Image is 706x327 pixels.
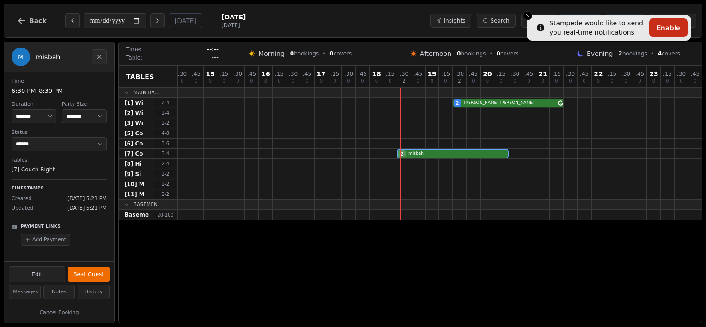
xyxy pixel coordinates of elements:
span: 2 [618,50,622,57]
span: Tables [126,72,154,81]
span: 0 [361,79,364,84]
span: 0 [292,79,294,84]
span: [DATE] 5:21 PM [67,195,107,203]
span: 3 - 6 [154,140,176,147]
div: Stampede would like to send you real-time notifications [549,18,645,37]
button: Search [477,14,515,28]
span: : 30 [400,71,408,77]
span: : 45 [635,71,644,77]
span: [10] M [124,181,145,188]
span: • [489,50,493,57]
span: Back [29,18,47,24]
span: 19 [427,71,436,77]
span: : 15 [497,71,505,77]
span: : 30 [289,71,298,77]
span: [DATE] [221,12,246,22]
span: Basemen... [134,201,163,208]
span: : 15 [330,71,339,77]
button: Cancel Booking [9,307,110,319]
p: Timestamps [12,185,107,192]
span: 0 [527,79,530,84]
span: 0 [499,79,502,84]
span: • [323,50,326,57]
span: 0 [472,79,475,84]
span: : 30 [511,71,519,77]
button: Previous day [65,13,80,28]
span: : 15 [275,71,284,77]
dt: Time [12,78,107,85]
span: 0 [389,79,391,84]
dd: 6:30 PM – 8:30 PM [12,86,107,96]
span: 2 - 2 [154,120,176,127]
span: 2 - 4 [154,160,176,167]
span: 0 [347,79,350,84]
span: : 45 [247,71,256,77]
span: : 30 [455,71,464,77]
span: 0 [375,79,378,84]
span: --- [212,54,219,61]
span: 0 [694,79,696,84]
span: Table: [126,54,142,61]
span: 20 - 100 [154,212,176,218]
span: bookings [457,50,486,57]
button: Notes [43,285,75,299]
span: 0 [583,79,585,84]
span: Search [490,17,509,24]
span: 2 - 2 [154,191,176,198]
span: 0 [569,79,572,84]
span: 0 [624,79,627,84]
span: 2 - 2 [154,181,176,188]
button: Enable [649,18,688,37]
span: : 45 [691,71,700,77]
span: covers [329,50,352,57]
span: 0 [555,79,558,84]
span: Afternoon [420,49,451,58]
span: 4 - 8 [154,130,176,137]
span: : 15 [441,71,450,77]
span: 0 [680,79,682,84]
span: [9] Si [124,170,141,178]
span: 0 [329,50,333,57]
svg: Google booking [558,100,563,106]
span: [5] Co [124,130,143,137]
span: : 45 [414,71,422,77]
button: Close [92,49,107,64]
span: --:-- [207,46,219,53]
span: 0 [610,79,613,84]
span: 0 [236,79,239,84]
span: bookings [290,50,319,57]
span: Morning [258,49,285,58]
span: 18 [372,71,381,77]
dt: Status [12,129,107,137]
button: Next day [150,13,165,28]
span: [DATE] 5:21 PM [67,205,107,212]
span: [DATE] [221,22,246,29]
span: 20 [483,71,492,77]
span: : 45 [469,71,478,77]
span: 0 [181,79,183,84]
span: [8] Hi [124,160,142,168]
span: 0 [290,50,294,57]
span: 0 [264,79,267,84]
span: Updated [12,205,33,212]
span: 0 [222,79,225,84]
button: Seat Guest [68,267,110,282]
button: Close toast [523,11,532,20]
span: 22 [594,71,603,77]
span: 2 [401,151,404,157]
span: : 15 [608,71,616,77]
button: Insights [430,14,471,28]
button: [DATE] [169,13,202,28]
button: Messages [9,285,41,299]
span: 2 - 2 [154,170,176,177]
span: 2 [402,79,405,84]
span: 0 [513,79,516,84]
span: : 30 [178,71,187,77]
dt: Tables [12,157,107,164]
span: 0 [431,79,433,84]
span: : 15 [663,71,672,77]
span: : 45 [192,71,201,77]
span: [PERSON_NAME] [PERSON_NAME] [464,100,556,106]
span: 0 [209,79,212,84]
span: 0 [666,79,669,84]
